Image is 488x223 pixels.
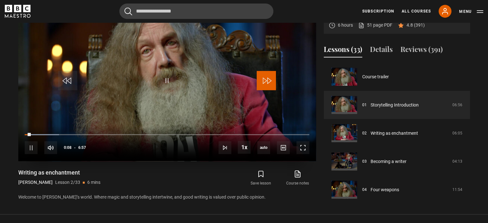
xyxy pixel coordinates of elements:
p: 6 mins [87,179,100,186]
svg: BBC Maestro [5,5,30,18]
button: Lessons (33) [324,44,362,57]
p: 6 hours [338,22,353,29]
span: 0:08 [64,142,72,153]
button: Playback Rate [238,141,251,154]
button: Fullscreen [296,141,309,154]
button: Toggle navigation [459,8,483,15]
button: Reviews (391) [400,44,443,57]
input: Search [119,4,273,19]
a: 51 page PDF [358,22,392,29]
a: Course trailer [362,73,389,80]
a: Storytelling Introduction [371,102,419,108]
span: auto [257,141,270,154]
p: 4.8 (391) [407,22,425,29]
a: Subscription [362,8,394,14]
p: [PERSON_NAME] [18,179,53,186]
a: Course notes [279,169,316,187]
button: Details [370,44,393,57]
p: Lesson 2/33 [55,179,80,186]
a: Writing as enchantment [371,130,418,137]
a: Four weapons [371,186,399,193]
a: All Courses [402,8,431,14]
span: 6:57 [78,142,86,153]
p: Welcome to [PERSON_NAME]’s world. Where magic and storytelling intertwine, and good writing is va... [18,194,316,201]
span: - [74,145,76,150]
a: Becoming a writer [371,158,407,165]
button: Mute [44,141,57,154]
button: Pause [25,141,38,154]
h1: Writing as enchantment [18,169,100,176]
button: Captions [277,141,290,154]
div: Current quality: 720p [257,141,270,154]
button: Next Lesson [218,141,231,154]
button: Submit the search query [124,7,132,15]
div: Progress Bar [25,134,309,135]
button: Save lesson [243,169,279,187]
